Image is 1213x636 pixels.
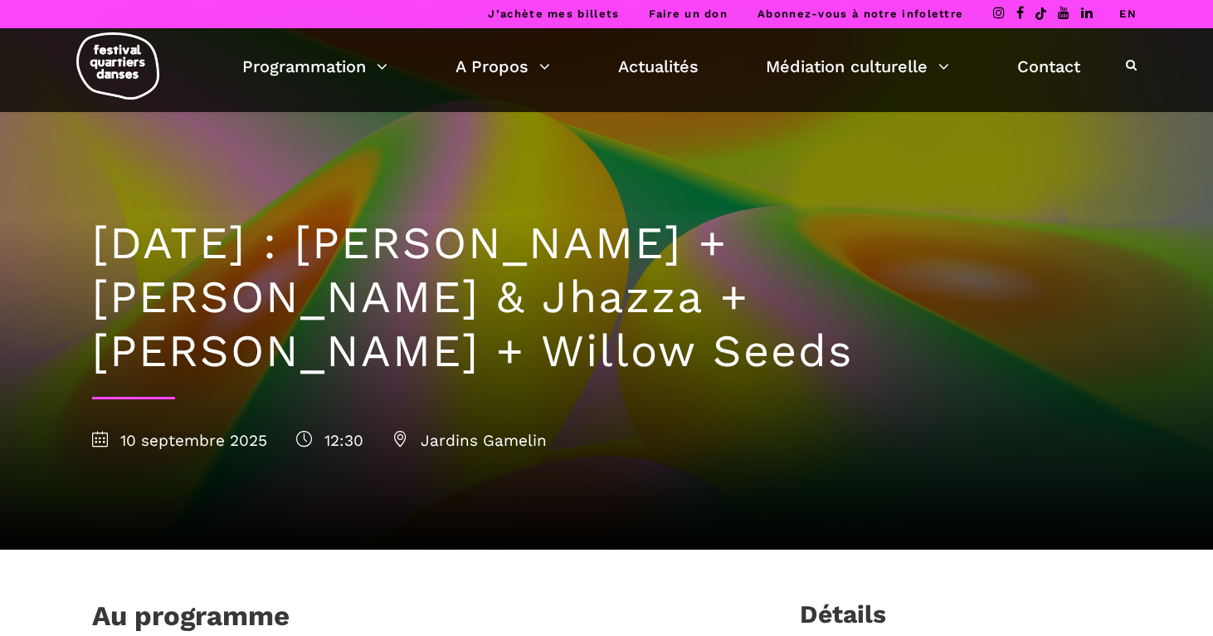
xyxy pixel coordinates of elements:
[92,217,1121,378] h1: [DATE] : [PERSON_NAME] + [PERSON_NAME] & Jhazza + [PERSON_NAME] + Willow Seeds
[242,52,387,81] a: Programmation
[488,7,619,20] a: J’achète mes billets
[649,7,728,20] a: Faire un don
[1119,7,1137,20] a: EN
[455,52,550,81] a: A Propos
[766,52,949,81] a: Médiation culturelle
[76,32,159,100] img: logo-fqd-med
[758,7,963,20] a: Abonnez-vous à notre infolettre
[392,431,547,450] span: Jardins Gamelin
[1017,52,1080,81] a: Contact
[296,431,363,450] span: 12:30
[618,52,699,81] a: Actualités
[92,431,267,450] span: 10 septembre 2025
